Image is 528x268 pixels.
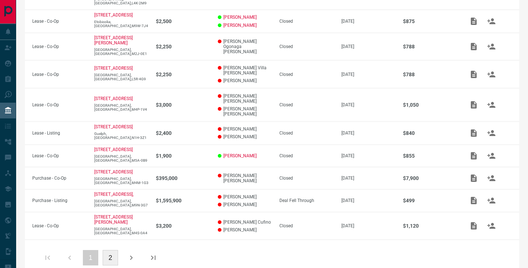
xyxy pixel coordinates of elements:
div: Closed [279,131,334,136]
p: Guelph,[GEOGRAPHIC_DATA],N1H-3Z1 [94,132,149,140]
a: [STREET_ADDRESS][PERSON_NAME] [94,214,133,225]
p: [DATE] [341,102,396,107]
p: $1,900 [156,153,210,159]
span: Match Clients [483,18,500,23]
div: Deal Fell Through [279,198,334,203]
a: [PERSON_NAME] [223,15,257,20]
p: Etobicoke,[GEOGRAPHIC_DATA],M9W-7J4 [94,20,149,28]
p: $1,120 [403,223,458,229]
a: [PERSON_NAME] [223,153,257,158]
p: $1,595,900 [156,198,210,203]
span: Match Clients [483,71,500,77]
span: Add / View Documents [465,223,483,228]
p: [GEOGRAPHIC_DATA],[GEOGRAPHIC_DATA],M4S-0A4 [94,227,149,235]
p: $2,250 [156,71,210,77]
div: Closed [279,223,334,228]
a: [STREET_ADDRESS], [94,192,133,197]
div: Closed [279,153,334,158]
p: $395,000 [156,175,210,181]
span: Add / View Documents [465,198,483,203]
span: Match Clients [483,223,500,228]
p: [PERSON_NAME] Cufino [218,220,272,225]
p: $840 [403,130,458,136]
div: Closed [279,102,334,107]
p: [PERSON_NAME] [218,134,272,139]
p: Lease - Listing [32,131,87,136]
p: [PERSON_NAME] [218,202,272,207]
p: Lease - Co-Op [32,19,87,24]
a: [STREET_ADDRESS] [94,96,133,101]
p: [GEOGRAPHIC_DATA],[GEOGRAPHIC_DATA],M4P-1V4 [94,103,149,111]
span: Add / View Documents [465,153,483,158]
p: $499 [403,198,458,203]
a: [STREET_ADDRESS] [94,12,133,18]
span: Match Clients [483,102,500,107]
p: [DATE] [341,223,396,228]
p: [DATE] [341,19,396,24]
p: $7,900 [403,175,458,181]
span: Match Clients [483,44,500,49]
p: [PERSON_NAME] [218,126,272,132]
p: [DATE] [341,153,396,158]
button: 2 [103,250,118,265]
p: Lease - Co-Op [32,223,87,228]
p: Lease - Co-Op [32,72,87,77]
div: Closed [279,176,334,181]
span: Add / View Documents [465,175,483,180]
p: $2,400 [156,130,210,136]
p: Lease - Co-Op [32,44,87,49]
p: [PERSON_NAME] [218,78,272,83]
p: Lease - Co-Op [32,102,87,107]
p: Purchase - Co-Op [32,176,87,181]
p: $2,500 [156,18,210,24]
p: [GEOGRAPHIC_DATA],[GEOGRAPHIC_DATA],M2J-0E1 [94,48,149,56]
a: [STREET_ADDRESS] [94,124,133,129]
span: Add / View Documents [465,130,483,135]
p: [PERSON_NAME] Villa [PERSON_NAME] [218,65,272,76]
p: [PERSON_NAME] [218,194,272,199]
div: Closed [279,72,334,77]
span: Match Clients [483,198,500,203]
a: [STREET_ADDRESS] [94,147,133,152]
p: Lease - Co-Op [32,153,87,158]
p: [GEOGRAPHIC_DATA],[GEOGRAPHIC_DATA],M4M-1G3 [94,177,149,185]
p: [PERSON_NAME] [PERSON_NAME] [218,173,272,183]
div: Closed [279,19,334,24]
p: $2,250 [156,44,210,49]
p: [DATE] [341,131,396,136]
p: $3,000 [156,102,210,108]
a: [STREET_ADDRESS] [94,169,133,175]
p: $875 [403,18,458,24]
a: [STREET_ADDRESS] [94,66,133,71]
p: [GEOGRAPHIC_DATA],[GEOGRAPHIC_DATA],M5A-0B9 [94,154,149,162]
p: $855 [403,153,458,159]
span: Add / View Documents [465,44,483,49]
p: [DATE] [341,176,396,181]
p: [GEOGRAPHIC_DATA],[GEOGRAPHIC_DATA],M9N-3G7 [94,199,149,207]
span: Add / View Documents [465,71,483,77]
a: [STREET_ADDRESS][PERSON_NAME] [94,35,133,45]
p: [DATE] [341,44,396,49]
span: Match Clients [483,153,500,158]
a: [PERSON_NAME] [223,23,257,28]
p: [DATE] [341,198,396,203]
span: Match Clients [483,175,500,180]
p: [PERSON_NAME] [PERSON_NAME] [218,93,272,104]
span: Add / View Documents [465,102,483,107]
p: $788 [403,71,458,77]
p: [DATE] [341,72,396,77]
p: [PERSON_NAME] [PERSON_NAME] [218,106,272,117]
span: Add / View Documents [465,18,483,23]
div: Closed [279,44,334,49]
button: 1 [83,250,98,265]
p: [PERSON_NAME] Ogonaga [PERSON_NAME] [218,39,272,54]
